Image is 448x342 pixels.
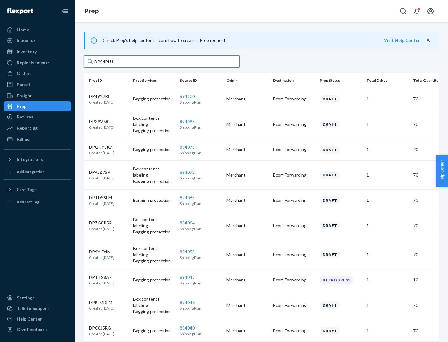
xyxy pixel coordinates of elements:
[4,197,71,207] a: Add Fast Tag
[17,136,30,142] div: Billing
[89,249,114,255] p: DP9YJD4N
[320,120,340,128] div: Draft
[384,37,420,44] button: Visit Help Center
[320,251,340,258] div: Draft
[4,155,71,164] button: Integrations
[133,258,175,264] p: Bagging protection
[133,115,175,127] p: Box contents labeling
[4,293,71,303] a: Settings
[4,123,71,133] a: Reporting
[180,331,222,336] p: Shipping Plan
[180,325,195,330] a: 894040
[424,5,437,17] button: Open account menu
[320,276,353,284] div: In progress
[133,96,175,102] p: Bagging protection
[366,302,408,308] p: 1
[366,172,408,178] p: 1
[320,301,340,309] div: Draft
[180,94,195,99] a: 894100
[84,73,131,88] th: Prep ID
[89,220,114,226] p: DPZG8R5R
[103,38,226,43] span: Check Prep's help center to learn how to create a Prep request.
[4,167,71,177] a: Add Integration
[273,302,315,308] p: Ecom Forwarding
[4,35,71,45] a: Inbounds
[273,328,315,334] p: Ecom Forwarding
[226,121,268,127] p: Merchant
[320,327,340,335] div: Draft
[89,306,114,311] p: Created [DATE]
[320,196,340,204] div: Draft
[17,305,49,312] div: Talk to Support
[4,68,71,78] a: Orders
[425,37,431,44] button: close
[180,275,195,280] a: 894047
[89,299,114,306] p: DPBJMDFM
[89,280,114,286] p: Created [DATE]
[89,125,114,130] p: Created [DATE]
[271,73,317,88] th: Destination
[17,199,39,205] div: Add Fast Tag
[89,325,114,331] p: DPC8J5RG
[17,125,38,131] div: Reporting
[17,169,44,174] div: Add Integration
[133,328,175,334] p: Bagging protection
[320,146,340,154] div: Draft
[133,308,175,315] p: Bagging protection
[85,7,99,14] a: Prep
[133,146,175,153] p: Bagging protection
[17,103,26,109] div: Prep
[226,223,268,229] p: Merchant
[366,328,408,334] p: 1
[4,134,71,144] a: Billing
[226,277,268,283] p: Merchant
[273,96,315,102] p: Ecom Forwarding
[133,296,175,308] p: Box contents labeling
[366,252,408,258] p: 1
[4,325,71,335] button: Give Feedback
[17,27,29,33] div: Home
[273,172,315,178] p: Ecom Forwarding
[89,99,114,105] p: Created [DATE]
[133,178,175,184] p: Bagging protection
[89,195,114,201] p: DPTDSSLM
[226,302,268,308] p: Merchant
[17,326,47,333] div: Give Feedback
[436,155,448,187] button: Help Center
[180,144,195,150] a: 894078
[4,314,71,324] a: Help Center
[180,99,222,105] p: Shipping Plan
[17,114,33,120] div: Returns
[180,195,195,200] a: 894065
[320,95,340,103] div: Draft
[89,118,114,125] p: DPX9V682
[411,5,423,17] button: Open notifications
[180,306,222,311] p: Shipping Plan
[180,169,195,175] a: 894075
[17,316,42,322] div: Help Center
[17,295,35,301] div: Settings
[226,146,268,153] p: Merchant
[224,73,271,88] th: Origin
[4,112,71,122] a: Returns
[320,171,340,179] div: Draft
[133,127,175,134] p: Bagging protection
[17,70,32,76] div: Orders
[7,8,33,14] img: Flexport logo
[180,249,195,254] a: 894058
[273,197,315,203] p: Ecom Forwarding
[84,55,240,68] input: Search prep jobs
[17,156,43,163] div: Integrations
[133,216,175,229] p: Box contents labeling
[89,169,114,175] p: DPAJZ75P
[273,252,315,258] p: Ecom Forwarding
[17,60,50,66] div: Replenishments
[4,47,71,57] a: Inventory
[131,73,177,88] th: Prep Services
[180,220,195,225] a: 894064
[180,150,222,155] p: Shipping Plan
[226,96,268,102] p: Merchant
[180,300,195,305] a: 894046
[133,245,175,258] p: Box contents labeling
